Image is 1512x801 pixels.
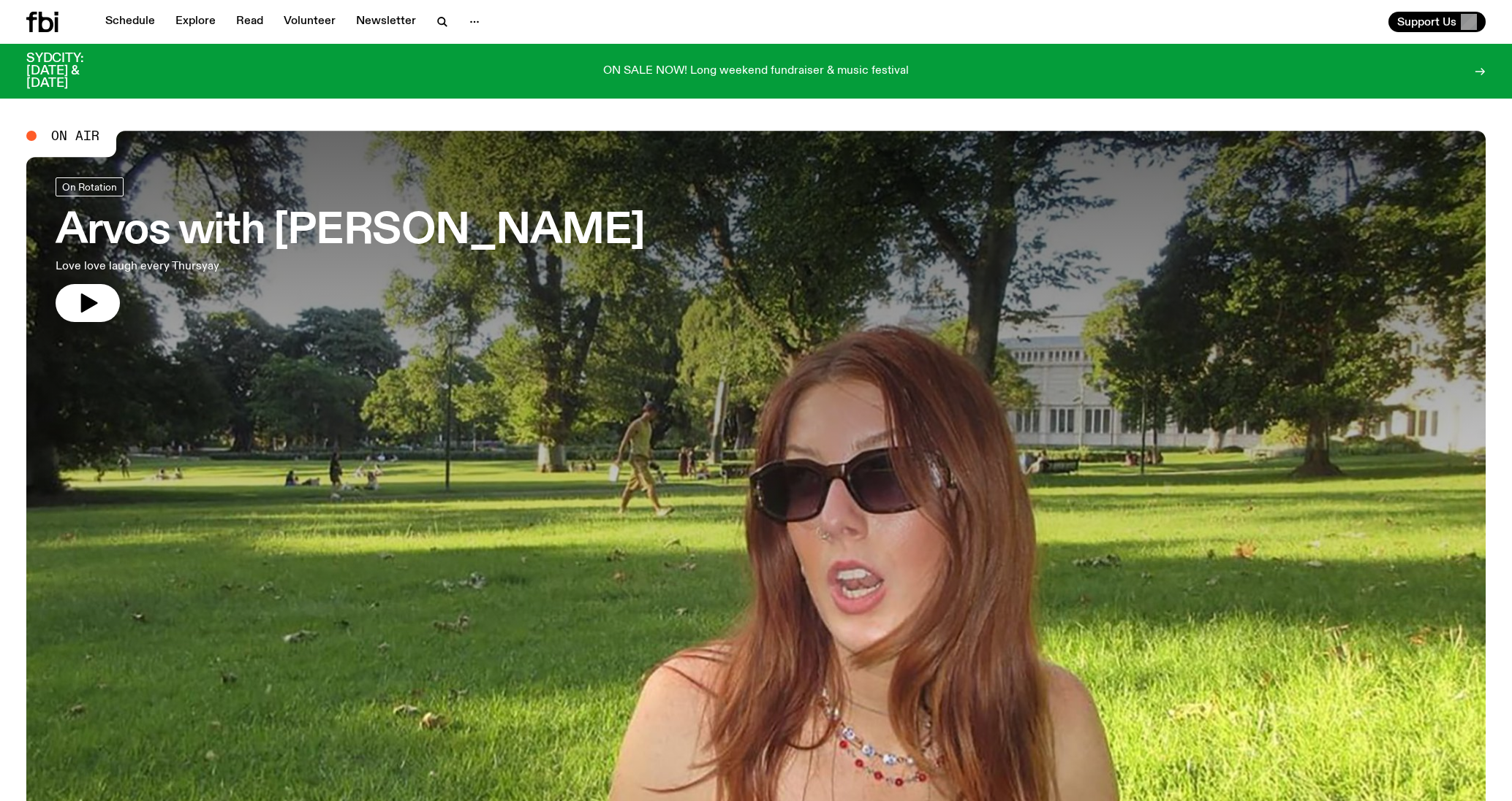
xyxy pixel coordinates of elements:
[56,258,430,275] p: Love love laugh every Thursyay
[167,12,224,32] a: Explore
[56,211,645,252] h3: Arvos with [PERSON_NAME]
[1397,15,1456,28] span: Support Us
[347,12,425,32] a: Newsletter
[1388,12,1486,32] button: Support Us
[26,53,120,90] h3: SYDCITY: [DATE] & [DATE]
[97,12,164,32] a: Schedule
[227,12,272,32] a: Read
[56,177,124,196] a: On Rotation
[275,12,344,32] a: Volunteer
[56,177,645,322] a: Arvos with [PERSON_NAME]Love love laugh every Thursyay
[603,65,909,78] p: ON SALE NOW! Long weekend fundraiser & music festival
[51,129,99,142] span: On Air
[62,181,117,192] span: On Rotation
